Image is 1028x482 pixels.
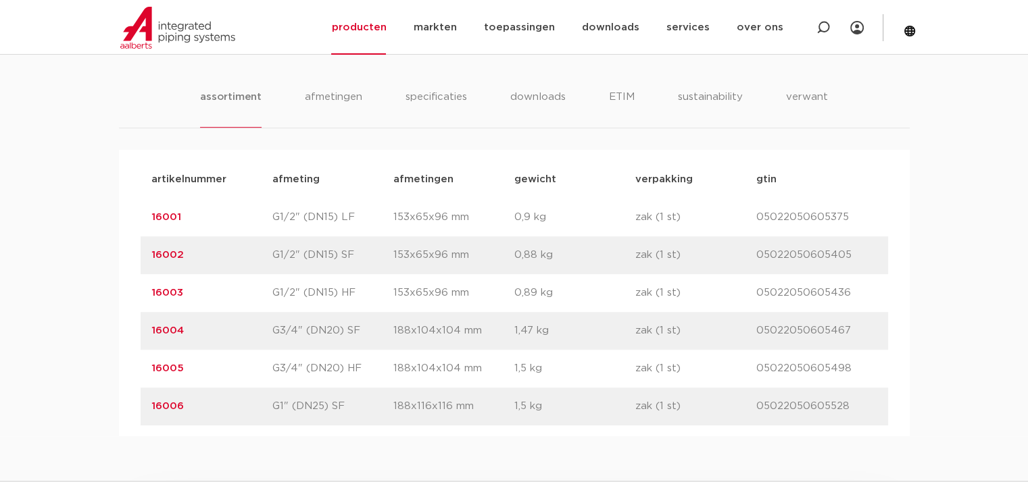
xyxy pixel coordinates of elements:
p: 1,5 kg [514,398,635,414]
li: sustainability [678,89,743,128]
p: 0,88 kg [514,247,635,263]
p: G3/4" (DN20) SF [272,323,393,339]
a: 16006 [151,401,184,411]
p: 0,89 kg [514,285,635,301]
p: 153x65x96 mm [393,247,514,263]
p: zak (1 st) [635,398,756,414]
a: 16004 [151,325,184,336]
p: zak (1 st) [635,209,756,225]
p: 0,9 kg [514,209,635,225]
p: zak (1 st) [635,285,756,301]
p: gewicht [514,171,635,188]
a: 16005 [151,363,184,373]
p: 05022050605528 [756,398,877,414]
p: 1,5 kg [514,360,635,377]
p: G3/4" (DN20) HF [272,360,393,377]
li: assortiment [200,89,262,128]
a: 16001 [151,212,181,222]
p: G1/2" (DN15) SF [272,247,393,263]
p: zak (1 st) [635,323,756,339]
li: specificaties [406,89,467,128]
p: verpakking [635,171,756,188]
p: 188x104x104 mm [393,360,514,377]
p: 05022050605375 [756,209,877,225]
a: 16002 [151,250,184,260]
p: G1" (DN25) SF [272,398,393,414]
p: 153x65x96 mm [393,285,514,301]
p: 05022050605405 [756,247,877,263]
li: ETIM [609,89,635,128]
p: 05022050605498 [756,360,877,377]
p: 1,47 kg [514,323,635,339]
p: afmeting [272,171,393,188]
li: downloads [510,89,566,128]
p: zak (1 st) [635,360,756,377]
p: G1/2" (DN15) HF [272,285,393,301]
p: gtin [756,171,877,188]
p: 153x65x96 mm [393,209,514,225]
p: 188x116x116 mm [393,398,514,414]
li: afmetingen [305,89,362,128]
p: artikelnummer [151,171,272,188]
a: 16003 [151,288,183,298]
p: 05022050605436 [756,285,877,301]
p: 188x104x104 mm [393,323,514,339]
p: zak (1 st) [635,247,756,263]
p: afmetingen [393,171,514,188]
p: 05022050605467 [756,323,877,339]
li: verwant [786,89,828,128]
p: G1/2" (DN15) LF [272,209,393,225]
